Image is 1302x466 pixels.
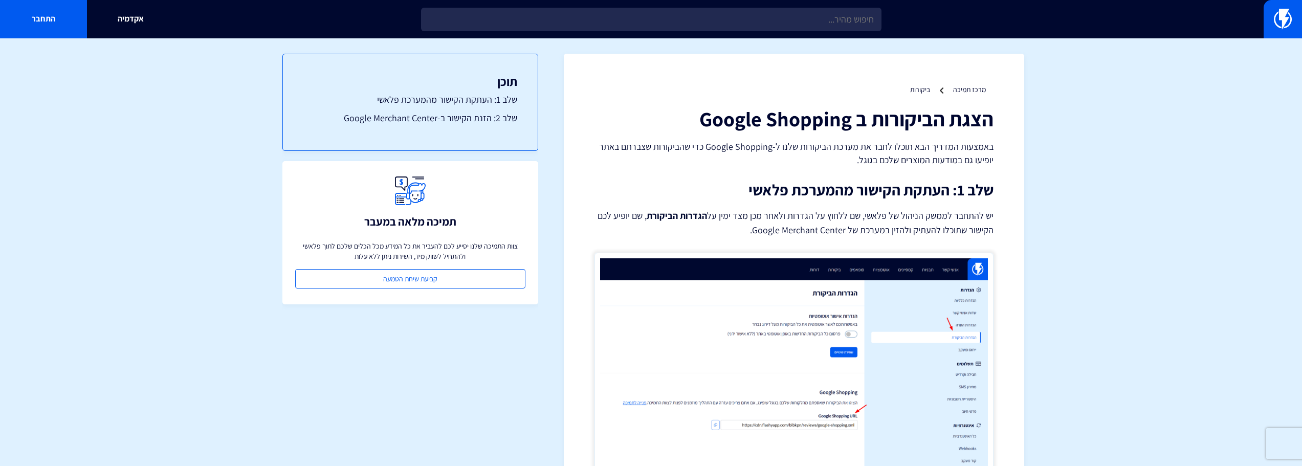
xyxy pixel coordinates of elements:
[295,241,525,261] p: צוות התמיכה שלנו יסייע לכם להעביר את כל המידע מכל הכלים שלכם לתוך פלאשי ולהתחיל לשווק מיד, השירות...
[953,85,986,94] a: מרכז תמיכה
[594,140,994,166] p: באמצעות המדריך הבא תוכלו לחבר את מערכת הביקורות שלנו ל-Google Shopping כדי שהביקורות שצברתם באתר ...
[364,215,456,228] h3: תמיכה מלאה במעבר
[295,269,525,289] a: קביעת שיחת הטמעה
[647,210,707,221] strong: הגדרות הביקורת
[594,107,994,130] h1: הצגת הביקורות ב Google Shopping
[910,85,930,94] a: ביקורות
[594,209,994,237] p: יש להתחבר לממשק הניהול של פלאשי, שם ללחוץ על הגדרות ולאחר מכן מצד ימין על , שם יופיע לכם הקישור ש...
[303,93,517,106] a: שלב 1: העתקת הקישור מהמערכת פלאשי
[303,112,517,125] a: שלב 2: הזנת הקישור ב-Google Merchant Center
[421,8,881,31] input: חיפוש מהיר...
[303,75,517,88] h3: תוכן
[594,182,994,198] h2: שלב 1: העתקת הקישור מהמערכת פלאשי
